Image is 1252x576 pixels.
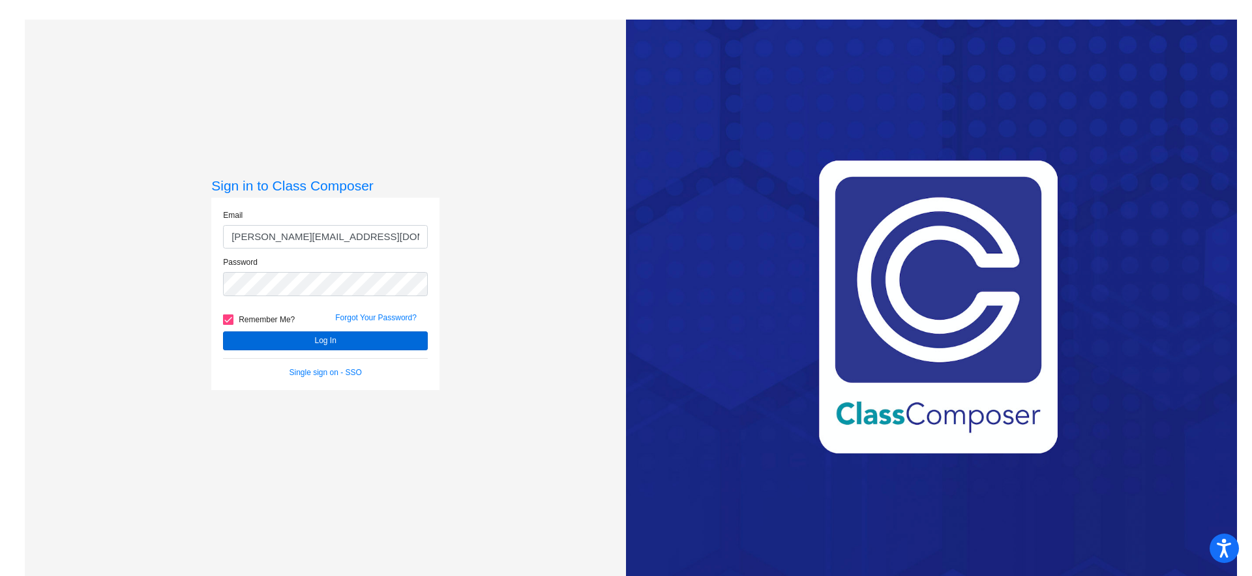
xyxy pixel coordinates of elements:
[239,312,295,327] span: Remember Me?
[223,331,428,350] button: Log In
[211,177,440,194] h3: Sign in to Class Composer
[290,368,362,377] a: Single sign on - SSO
[223,256,258,268] label: Password
[223,209,243,221] label: Email
[335,313,417,322] a: Forgot Your Password?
